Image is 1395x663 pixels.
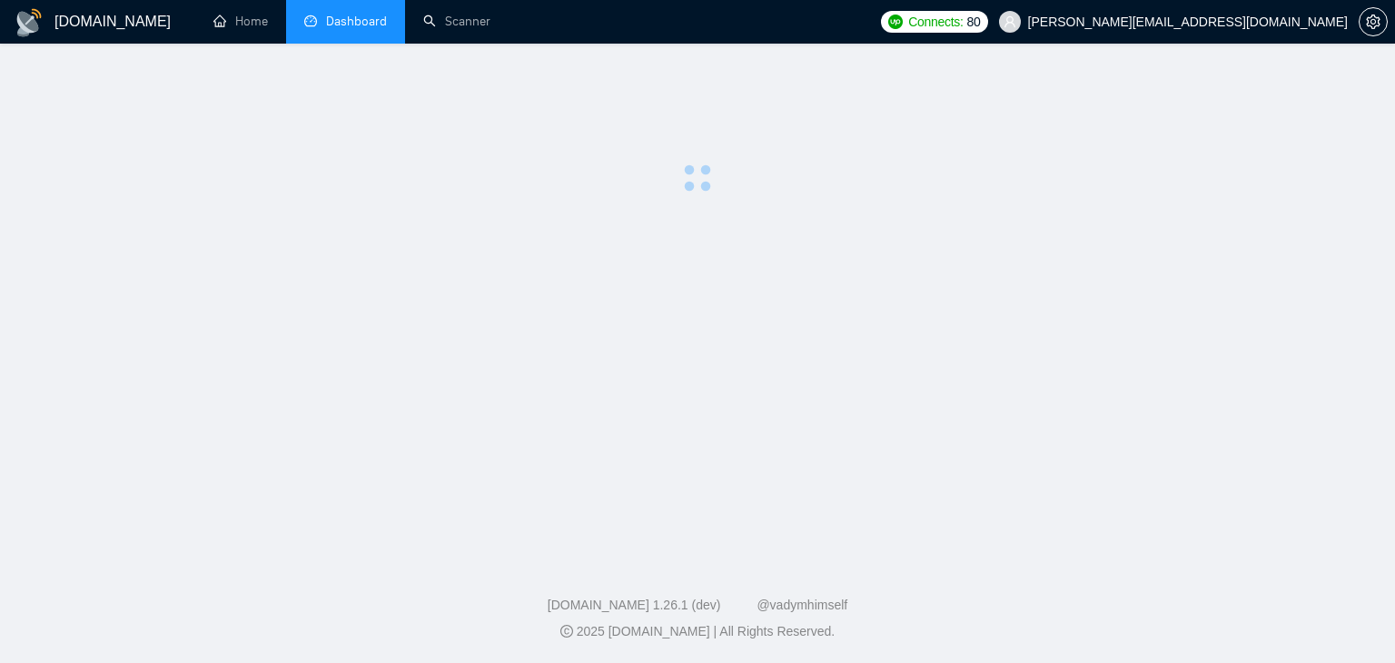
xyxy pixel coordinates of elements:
span: user [1004,15,1016,28]
span: copyright [560,625,573,638]
span: Connects: [908,12,963,32]
a: @vadymhimself [757,598,847,612]
img: logo [15,8,44,37]
a: [DOMAIN_NAME] 1.26.1 (dev) [548,598,721,612]
span: dashboard [304,15,317,27]
span: setting [1360,15,1387,29]
a: setting [1359,15,1388,29]
a: searchScanner [423,14,490,29]
a: homeHome [213,14,268,29]
div: 2025 [DOMAIN_NAME] | All Rights Reserved. [15,622,1380,641]
span: 80 [967,12,981,32]
span: Dashboard [326,14,387,29]
button: setting [1359,7,1388,36]
img: upwork-logo.png [888,15,903,29]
